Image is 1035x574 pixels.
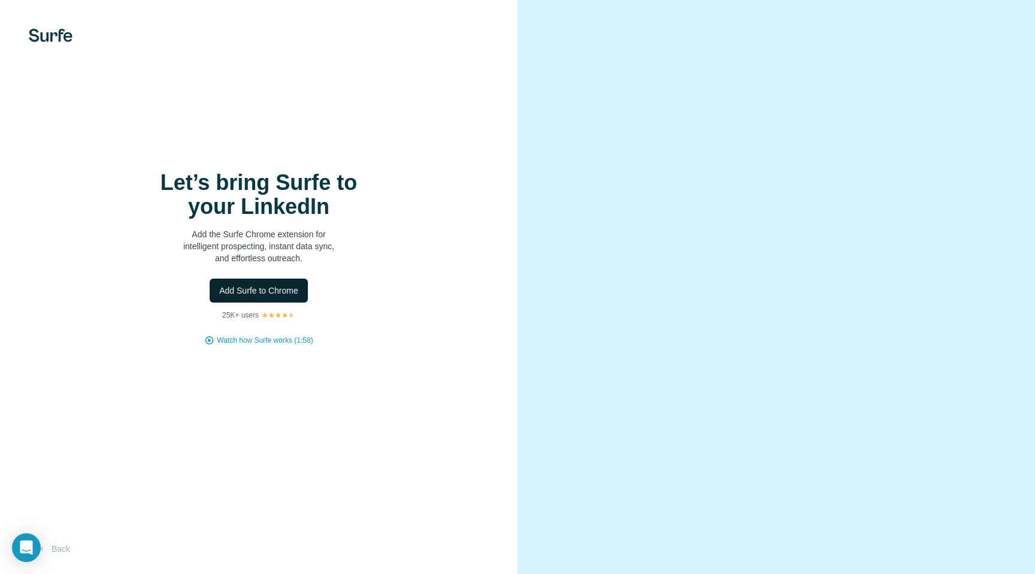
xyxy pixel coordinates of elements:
[29,29,72,42] img: Surfe's logo
[29,538,78,560] button: Back
[261,312,295,319] img: Rating Stars
[219,285,298,297] span: Add Surfe to Chrome
[12,533,41,562] div: Open Intercom Messenger
[139,228,379,264] p: Add the Surfe Chrome extension for intelligent prospecting, instant data sync, and effortless out...
[222,310,259,321] p: 25K+ users
[139,171,379,219] h1: Let’s bring Surfe to your LinkedIn
[210,279,308,303] button: Add Surfe to Chrome
[217,335,313,346] button: Watch how Surfe works (1:58)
